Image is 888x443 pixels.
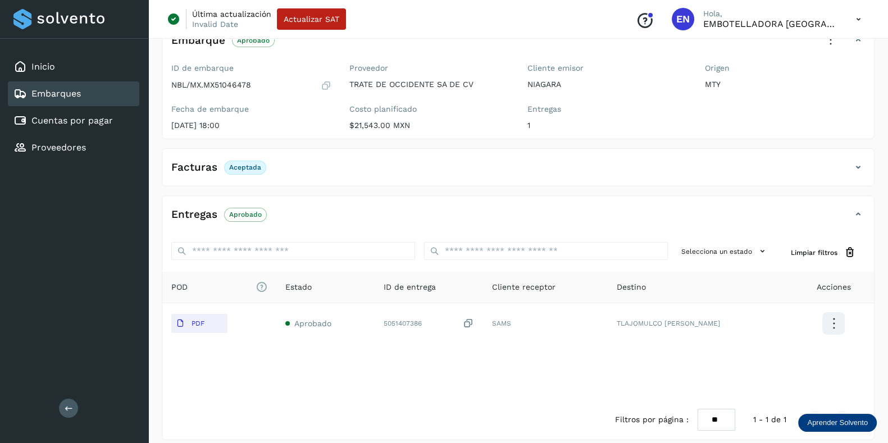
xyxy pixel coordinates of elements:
[31,142,86,153] a: Proveedores
[703,19,838,29] p: EMBOTELLADORA NIAGARA DE MEXICO
[807,418,868,427] p: Aprender Solvento
[753,414,786,426] span: 1 - 1 de 1
[171,281,267,293] span: POD
[229,211,262,218] p: Aprobado
[817,281,851,293] span: Acciones
[171,161,217,174] h4: Facturas
[349,80,509,89] p: TRATE DE OCCIDENTE SA DE CV
[791,248,837,258] span: Limpiar filtros
[384,318,473,330] div: 5051407386
[349,63,509,73] label: Proveedor
[171,80,251,90] p: NBL/MX.MX51046478
[705,63,865,73] label: Origen
[192,319,204,327] p: PDF
[31,115,113,126] a: Cuentas por pagar
[615,414,689,426] span: Filtros por página :
[171,104,331,114] label: Fecha de embarque
[192,19,238,29] p: Invalid Date
[527,80,687,89] p: NIAGARA
[703,9,838,19] p: Hola,
[798,414,877,432] div: Aprender Solvento
[162,158,874,186] div: FacturasAceptada
[162,31,874,59] div: EmbarqueAprobado
[229,163,261,171] p: Aceptada
[171,121,331,130] p: [DATE] 18:00
[237,36,270,44] p: Aprobado
[705,80,865,89] p: MTY
[491,281,555,293] span: Cliente receptor
[349,121,509,130] p: $21,543.00 MXN
[527,63,687,73] label: Cliente emisor
[31,61,55,72] a: Inicio
[527,121,687,130] p: 1
[294,319,331,328] span: Aprobado
[8,54,139,79] div: Inicio
[171,314,227,333] button: PDF
[192,9,271,19] p: Última actualización
[482,303,608,344] td: SAMS
[284,15,339,23] span: Actualizar SAT
[677,242,773,261] button: Selecciona un estado
[8,108,139,133] div: Cuentas por pagar
[8,135,139,160] div: Proveedores
[617,281,646,293] span: Destino
[349,104,509,114] label: Costo planificado
[285,281,312,293] span: Estado
[782,242,865,263] button: Limpiar filtros
[384,281,436,293] span: ID de entrega
[608,303,794,344] td: TLAJOMULCO [PERSON_NAME]
[162,205,874,233] div: EntregasAprobado
[171,208,217,221] h4: Entregas
[31,88,81,99] a: Embarques
[171,63,331,73] label: ID de embarque
[171,34,225,47] h4: Embarque
[277,8,346,30] button: Actualizar SAT
[8,81,139,106] div: Embarques
[527,104,687,114] label: Entregas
